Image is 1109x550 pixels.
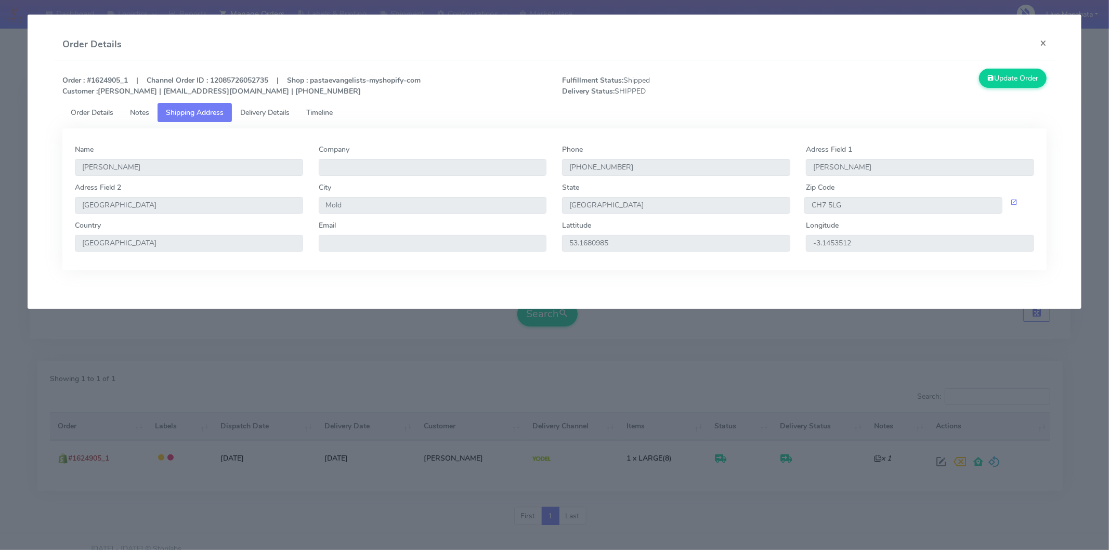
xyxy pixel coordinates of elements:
[1032,29,1055,57] button: Close
[806,182,834,193] label: Zip Code
[166,108,224,117] span: Shipping Address
[130,108,149,117] span: Notes
[562,75,623,85] strong: Fulfillment Status:
[75,182,121,193] label: Adress Field 2
[240,108,290,117] span: Delivery Details
[562,86,615,96] strong: Delivery Status:
[306,108,333,117] span: Timeline
[319,220,336,231] label: Email
[806,220,839,231] label: Longitude
[62,37,122,51] h4: Order Details
[319,182,331,193] label: City
[562,144,583,155] label: Phone
[75,220,101,231] label: Country
[62,75,421,96] strong: Order : #1624905_1 | Channel Order ID : 12085726052735 | Shop : pastaevangelists-myshopify-com [P...
[71,108,113,117] span: Order Details
[554,75,804,97] span: Shipped SHIPPED
[562,220,591,231] label: Lattitude
[562,182,579,193] label: State
[319,144,349,155] label: Company
[979,69,1047,88] button: Update Order
[62,103,1047,122] ul: Tabs
[75,144,94,155] label: Name
[62,86,98,96] strong: Customer :
[806,144,852,155] label: Adress Field 1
